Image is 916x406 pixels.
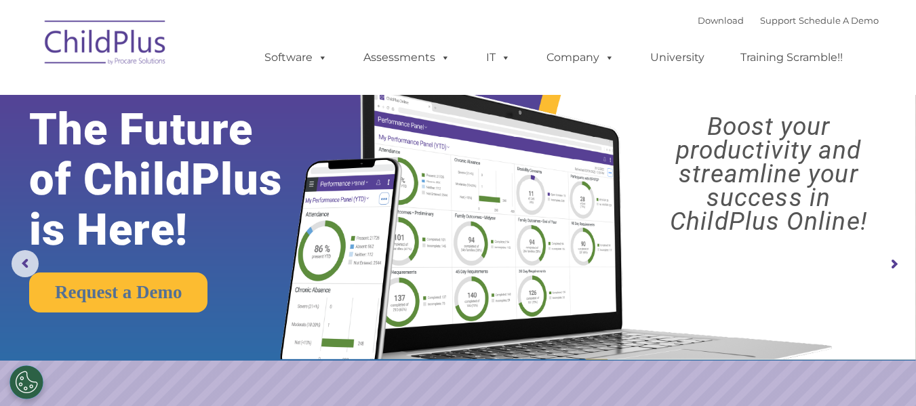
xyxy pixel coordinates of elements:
[38,11,174,79] img: ChildPlus by Procare Solutions
[698,15,879,26] font: |
[188,89,230,100] span: Last name
[251,44,341,71] a: Software
[350,44,464,71] a: Assessments
[9,365,43,399] button: Cookies Settings
[473,44,524,71] a: IT
[29,272,207,312] a: Request a Demo
[633,115,904,233] rs-layer: Boost your productivity and streamline your success in ChildPlus Online!
[29,104,321,255] rs-layer: The Future of ChildPlus is Here!
[760,15,796,26] a: Support
[188,145,246,155] span: Phone number
[533,44,628,71] a: Company
[698,15,744,26] a: Download
[694,260,916,406] iframe: Chat Widget
[727,44,856,71] a: Training Scramble!!
[799,15,879,26] a: Schedule A Demo
[637,44,718,71] a: University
